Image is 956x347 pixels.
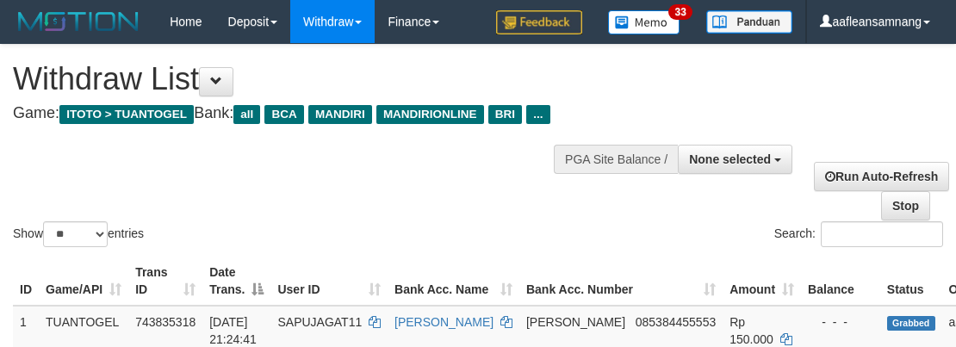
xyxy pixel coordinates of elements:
[729,315,773,346] span: Rp 150.000
[128,257,202,306] th: Trans ID: activate to sort column ascending
[233,105,260,124] span: all
[264,105,303,124] span: BCA
[13,105,620,122] h4: Game: Bank:
[496,10,582,34] img: Feedback.jpg
[821,221,943,247] input: Search:
[678,145,792,174] button: None selected
[13,9,144,34] img: MOTION_logo.png
[774,221,943,247] label: Search:
[801,257,880,306] th: Balance
[608,10,680,34] img: Button%20Memo.svg
[135,315,196,329] span: 743835318
[887,316,935,331] span: Grabbed
[723,257,801,306] th: Amount: activate to sort column ascending
[554,145,678,174] div: PGA Site Balance /
[526,315,625,329] span: [PERSON_NAME]
[43,221,108,247] select: Showentries
[706,10,792,34] img: panduan.png
[13,62,620,96] h1: Withdraw List
[814,162,949,191] a: Run Auto-Refresh
[270,257,388,306] th: User ID: activate to sort column ascending
[39,257,128,306] th: Game/API: activate to sort column ascending
[13,221,144,247] label: Show entries
[880,257,942,306] th: Status
[808,313,873,331] div: - - -
[526,105,549,124] span: ...
[277,315,362,329] span: SAPUJAGAT11
[689,152,771,166] span: None selected
[209,315,257,346] span: [DATE] 21:24:41
[202,257,270,306] th: Date Trans.: activate to sort column descending
[394,315,494,329] a: [PERSON_NAME]
[488,105,522,124] span: BRI
[308,105,372,124] span: MANDIRI
[519,257,723,306] th: Bank Acc. Number: activate to sort column ascending
[668,4,692,20] span: 33
[13,257,39,306] th: ID
[376,105,484,124] span: MANDIRIONLINE
[388,257,519,306] th: Bank Acc. Name: activate to sort column ascending
[881,191,930,220] a: Stop
[636,315,716,329] span: Copy 085384455553 to clipboard
[59,105,194,124] span: ITOTO > TUANTOGEL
